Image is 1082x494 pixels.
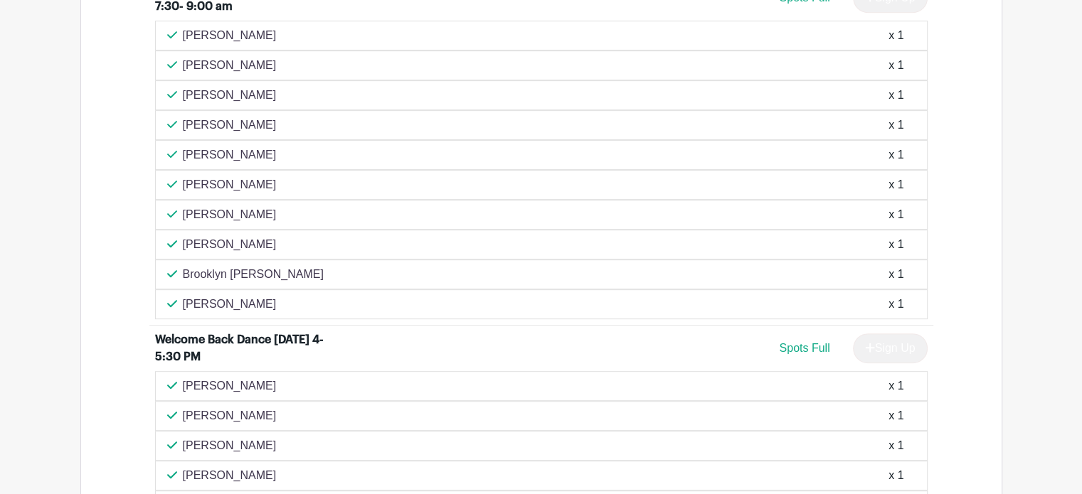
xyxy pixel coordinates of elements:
div: x 1 [889,467,903,484]
div: x 1 [889,176,903,193]
div: Welcome Back Dance [DATE] 4- 5:30 PM [155,331,332,365]
p: [PERSON_NAME] [183,57,277,74]
div: x 1 [889,117,903,134]
div: x 1 [889,206,903,223]
p: [PERSON_NAME] [183,437,277,454]
div: x 1 [889,266,903,283]
p: [PERSON_NAME] [183,87,277,104]
p: [PERSON_NAME] [183,117,277,134]
div: x 1 [889,57,903,74]
div: x 1 [889,236,903,253]
p: [PERSON_NAME] [183,146,277,163]
div: x 1 [889,377,903,394]
p: [PERSON_NAME] [183,27,277,44]
div: x 1 [889,146,903,163]
p: Brooklyn [PERSON_NAME] [183,266,324,283]
p: [PERSON_NAME] [183,377,277,394]
div: x 1 [889,296,903,313]
p: [PERSON_NAME] [183,296,277,313]
span: Spots Full [779,342,829,354]
div: x 1 [889,437,903,454]
p: [PERSON_NAME] [183,467,277,484]
div: x 1 [889,407,903,424]
p: [PERSON_NAME] [183,236,277,253]
p: [PERSON_NAME] [183,206,277,223]
div: x 1 [889,27,903,44]
p: [PERSON_NAME] [183,176,277,193]
div: x 1 [889,87,903,104]
p: [PERSON_NAME] [183,407,277,424]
